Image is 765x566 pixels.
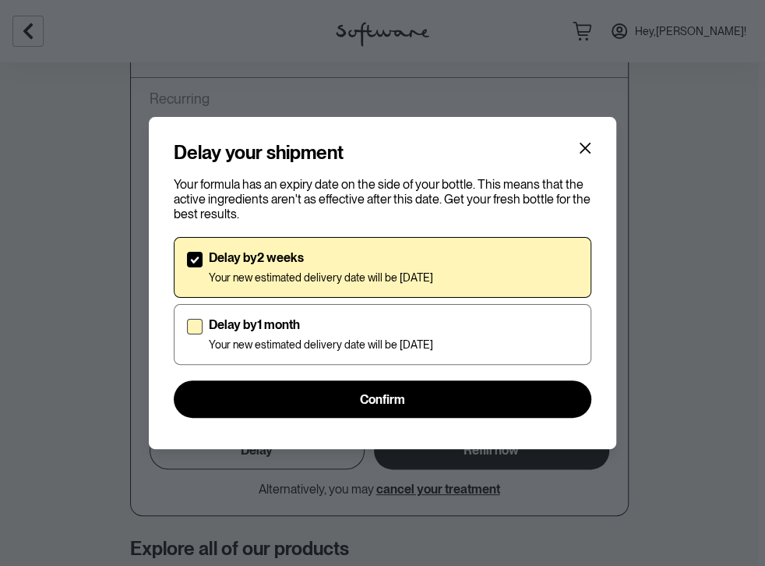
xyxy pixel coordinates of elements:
[209,338,433,352] p: Your new estimated delivery date will be [DATE]
[174,177,591,222] p: Your formula has an expiry date on the side of your bottle. This means that the active ingredient...
[360,392,405,407] span: Confirm
[209,250,433,265] p: Delay by 2 weeks
[209,271,433,285] p: Your new estimated delivery date will be [DATE]
[174,142,344,164] h4: Delay your shipment
[209,317,433,332] p: Delay by 1 month
[174,380,591,418] button: Confirm
[573,136,598,161] button: Close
